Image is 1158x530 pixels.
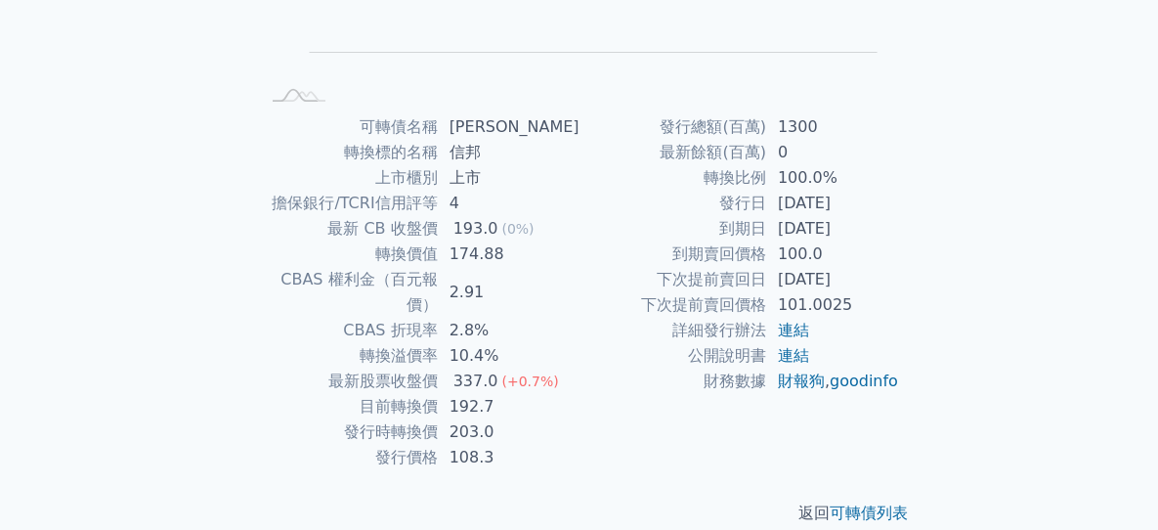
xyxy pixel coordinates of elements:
td: 到期日 [579,216,766,242]
td: [PERSON_NAME] [438,114,579,140]
td: 信邦 [438,140,579,165]
td: 詳細發行辦法 [579,318,766,343]
td: 10.4% [438,343,579,369]
td: CBAS 折現率 [259,318,438,343]
td: , [766,369,900,394]
td: 目前轉換價 [259,394,438,420]
td: 轉換標的名稱 [259,140,438,165]
td: 轉換價值 [259,242,438,267]
span: (0%) [501,221,534,237]
td: 2.91 [438,267,579,318]
td: [DATE] [766,191,900,216]
td: 擔保銀行/TCRI信用評等 [259,191,438,216]
a: goodinfo [830,372,898,390]
div: 聊天小工具 [1060,436,1158,530]
div: 193.0 [450,216,502,242]
td: 轉換比例 [579,165,766,191]
td: 上市 [438,165,579,191]
td: 發行價格 [259,445,438,470]
td: 下次提前賣回價格 [579,292,766,318]
a: 連結 [778,346,809,365]
td: 下次提前賣回日 [579,267,766,292]
td: 上市櫃別 [259,165,438,191]
td: 發行日 [579,191,766,216]
span: (+0.7%) [501,374,558,389]
td: 101.0025 [766,292,900,318]
td: 100.0% [766,165,900,191]
td: 4 [438,191,579,216]
td: CBAS 權利金（百元報價） [259,267,438,318]
td: 最新股票收盤價 [259,369,438,394]
td: 到期賣回價格 [579,242,766,267]
a: 連結 [778,321,809,339]
td: 財務數據 [579,369,766,394]
a: 財報狗 [778,372,825,390]
td: 發行時轉換價 [259,420,438,445]
div: 337.0 [450,369,502,394]
td: 0 [766,140,900,165]
td: 108.3 [438,445,579,470]
td: 192.7 [438,394,579,420]
td: 公開說明書 [579,343,766,369]
iframe: Chat Widget [1060,436,1158,530]
p: 返回 [236,502,923,525]
td: 203.0 [438,420,579,445]
td: 174.88 [438,242,579,267]
a: 可轉債列表 [830,504,908,522]
td: 1300 [766,114,900,140]
td: 100.0 [766,242,900,267]
td: 2.8% [438,318,579,343]
td: 發行總額(百萬) [579,114,766,140]
td: 轉換溢價率 [259,343,438,369]
td: 最新餘額(百萬) [579,140,766,165]
td: [DATE] [766,216,900,242]
td: [DATE] [766,267,900,292]
td: 最新 CB 收盤價 [259,216,438,242]
td: 可轉債名稱 [259,114,438,140]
